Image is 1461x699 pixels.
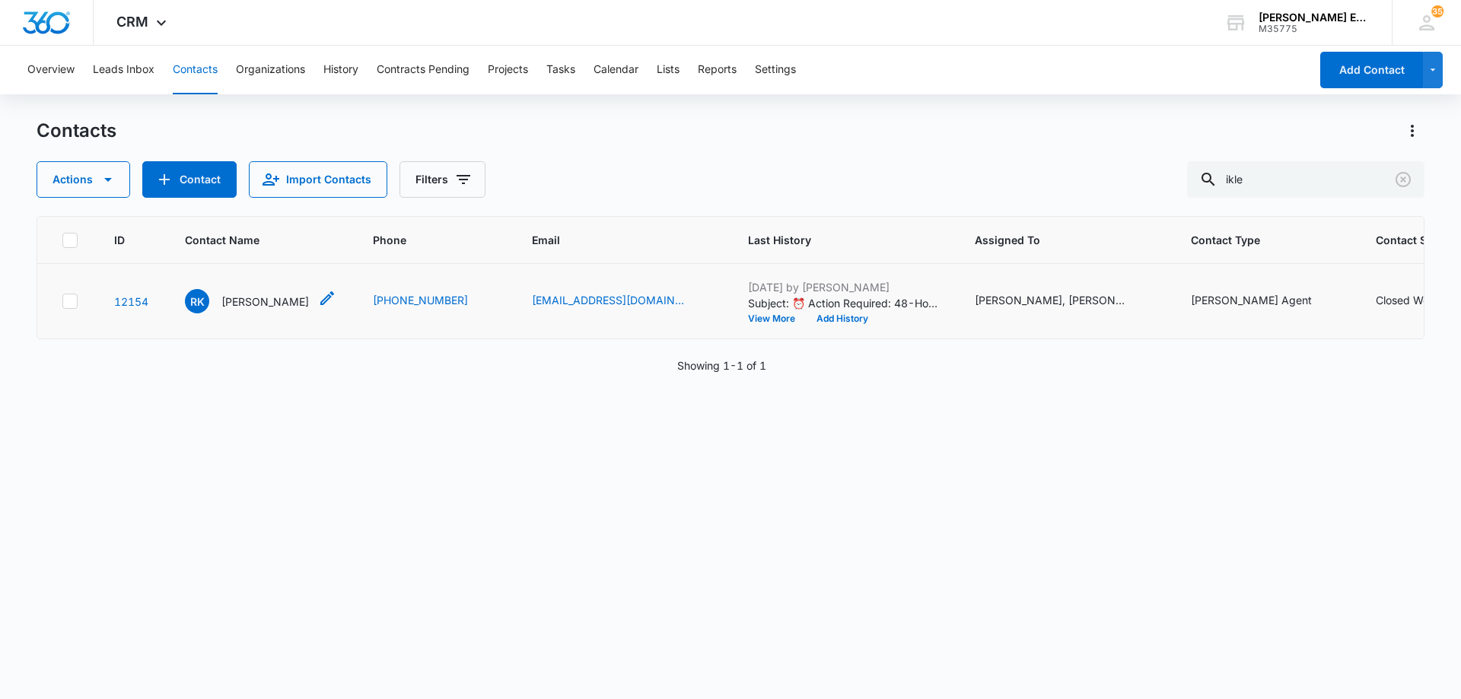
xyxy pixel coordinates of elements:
button: Reports [698,46,737,94]
div: account name [1259,11,1370,24]
button: Actions [37,161,130,198]
a: [PHONE_NUMBER] [373,292,468,308]
div: Phone - (410) 982-8180 - Select to Edit Field [373,292,495,310]
button: Calendar [594,46,638,94]
button: Filters [399,161,485,198]
span: Phone [373,232,473,248]
div: notifications count [1431,5,1443,17]
button: Add Contact [142,161,237,198]
button: Contacts [173,46,218,94]
span: ID [114,232,126,248]
button: Clear [1391,167,1415,192]
div: [PERSON_NAME] Agent [1191,292,1312,308]
span: 35 [1431,5,1443,17]
button: History [323,46,358,94]
button: Organizations [236,46,305,94]
button: Tasks [546,46,575,94]
a: [EMAIL_ADDRESS][DOMAIN_NAME] [532,292,684,308]
div: Contact Type - Allison James Agent - Select to Edit Field [1191,292,1339,310]
p: Showing 1-1 of 1 [677,357,766,373]
button: Overview [27,46,75,94]
button: Settings [755,46,796,94]
span: Contact Type [1191,232,1317,248]
span: Assigned To [975,232,1132,248]
input: Search Contacts [1187,161,1424,198]
div: Assigned To - Alysha Aratari, Joe Quinn - Select to Edit Field [975,292,1154,310]
button: Actions [1400,119,1424,143]
h1: Contacts [37,119,116,142]
button: View More [748,314,806,323]
div: Email - Keithikle@gmail.com - Select to Edit Field [532,292,711,310]
button: Lists [657,46,680,94]
div: [PERSON_NAME], [PERSON_NAME] [975,292,1127,308]
span: Last History [748,232,916,248]
span: RK [185,289,209,313]
p: Subject: ⏰ Action Required: 48-Hour Rule Compliance – - [STREET_ADDRESS] Hi [PERSON_NAME], I hope... [748,295,938,311]
span: Contact Name [185,232,314,248]
button: Projects [488,46,528,94]
p: [DATE] by [PERSON_NAME] [748,279,938,295]
button: Contracts Pending [377,46,469,94]
button: Add History [806,314,879,323]
p: [PERSON_NAME] [221,294,309,310]
span: CRM [116,14,148,30]
a: Navigate to contact details page for Richard Keith Ikle [114,295,148,308]
div: Contact Name - Richard Keith Ikle - Select to Edit Field [185,289,336,313]
button: Leads Inbox [93,46,154,94]
button: Add Contact [1320,52,1423,88]
button: Import Contacts [249,161,387,198]
div: account id [1259,24,1370,34]
span: Email [532,232,689,248]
